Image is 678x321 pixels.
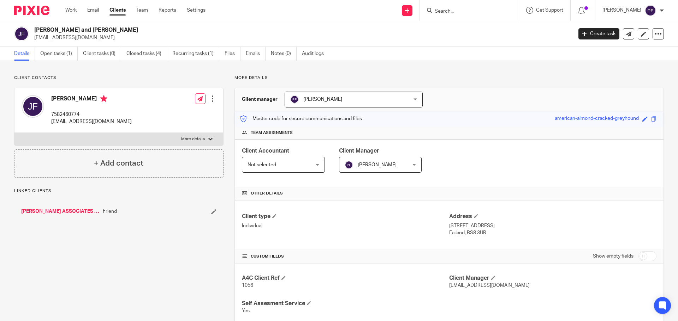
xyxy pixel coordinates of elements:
[51,95,132,104] h4: [PERSON_NAME]
[159,7,176,14] a: Reports
[14,47,35,61] a: Details
[555,115,639,123] div: american-almond-cracked-greyhound
[187,7,206,14] a: Settings
[14,26,29,41] img: svg%3E
[34,34,568,41] p: [EMAIL_ADDRESS][DOMAIN_NAME]
[339,148,379,154] span: Client Manager
[242,274,449,282] h4: A4C Client Ref
[593,253,634,260] label: Show empty fields
[242,283,253,288] span: 1056
[345,161,353,169] img: svg%3E
[251,191,283,196] span: Other details
[87,7,99,14] a: Email
[40,47,78,61] a: Open tasks (1)
[172,47,219,61] a: Recurring tasks (1)
[242,96,278,103] h3: Client manager
[578,28,619,39] a: Create task
[242,254,449,259] h4: CUSTOM FIELDS
[242,300,449,307] h4: Self Assesment Service
[242,308,250,313] span: Yes
[14,6,49,15] img: Pixie
[449,274,656,282] h4: Client Manager
[602,7,641,14] p: [PERSON_NAME]
[126,47,167,61] a: Closed tasks (4)
[645,5,656,16] img: svg%3E
[225,47,240,61] a: Files
[302,47,329,61] a: Audit logs
[449,213,656,220] h4: Address
[51,118,132,125] p: [EMAIL_ADDRESS][DOMAIN_NAME]
[449,229,656,236] p: Failand, BS8 3UR
[136,7,148,14] a: Team
[21,208,99,215] a: [PERSON_NAME] ASSOCIATES LTD
[434,8,498,15] input: Search
[14,75,224,81] p: Client contacts
[181,136,205,142] p: More details
[303,97,342,102] span: [PERSON_NAME]
[109,7,126,14] a: Clients
[100,95,107,102] i: Primary
[536,8,563,13] span: Get Support
[242,148,289,154] span: Client Accountant
[14,188,224,194] p: Linked clients
[65,7,77,14] a: Work
[83,47,121,61] a: Client tasks (0)
[94,158,143,169] h4: + Add contact
[248,162,276,167] span: Not selected
[449,283,530,288] span: [EMAIL_ADDRESS][DOMAIN_NAME]
[103,208,117,215] span: Friend
[22,95,44,118] img: svg%3E
[290,95,299,104] img: svg%3E
[242,222,449,229] p: Individual
[240,115,362,122] p: Master code for secure communications and files
[234,75,664,81] p: More details
[358,162,397,167] span: [PERSON_NAME]
[449,222,656,229] p: [STREET_ADDRESS]
[246,47,266,61] a: Emails
[251,130,293,136] span: Team assignments
[271,47,297,61] a: Notes (0)
[51,111,132,118] p: 7582460774
[34,26,461,34] h2: [PERSON_NAME] and [PERSON_NAME]
[242,213,449,220] h4: Client type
